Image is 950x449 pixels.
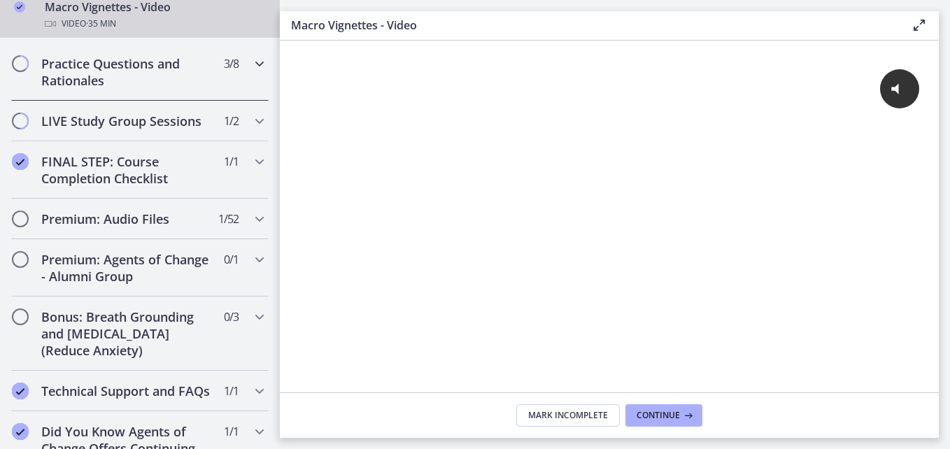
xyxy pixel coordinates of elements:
i: Completed [12,423,29,440]
span: 0 / 3 [224,308,239,325]
span: Mark Incomplete [528,410,608,421]
div: Video [45,15,263,32]
span: 3 / 8 [224,55,239,72]
iframe: Video Lesson [280,41,939,389]
span: Continue [637,410,680,421]
span: 1 / 1 [224,383,239,399]
h2: Bonus: Breath Grounding and [MEDICAL_DATA] (Reduce Anxiety) [41,308,212,359]
h2: FINAL STEP: Course Completion Checklist [41,153,212,187]
i: Completed [12,383,29,399]
span: 1 / 52 [218,211,239,227]
h2: Practice Questions and Rationales [41,55,212,89]
i: Completed [12,153,29,170]
span: 1 / 2 [224,113,239,129]
h2: Technical Support and FAQs [41,383,212,399]
span: 1 / 1 [224,423,239,440]
span: · 35 min [86,15,116,32]
button: Mark Incomplete [516,404,620,427]
h3: Macro Vignettes - Video [291,17,888,34]
h2: Premium: Audio Files [41,211,212,227]
h2: LIVE Study Group Sessions [41,113,212,129]
button: Continue [625,404,702,427]
h2: Premium: Agents of Change - Alumni Group [41,251,212,285]
span: 0 / 1 [224,251,239,268]
span: 1 / 1 [224,153,239,170]
i: Completed [14,1,25,13]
